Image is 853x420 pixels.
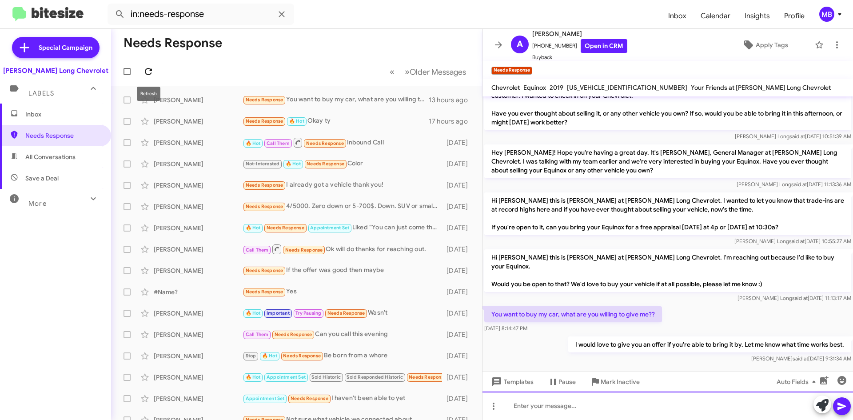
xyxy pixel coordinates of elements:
span: said at [789,133,805,140]
a: Calendar [694,3,737,29]
span: Appointment Set [310,225,349,231]
button: Templates [482,374,541,390]
span: Auto Fields [777,374,819,390]
p: I would love to give you an offer if you're able to bring it by. Let me know what time works best. [568,336,851,352]
div: You want to buy my car, what are you willing to give me?? [243,95,429,105]
span: 🔥 Hot [246,310,261,316]
span: [PERSON_NAME] Long [DATE] 11:13:36 AM [737,181,851,188]
button: Previous [384,63,400,81]
span: Special Campaign [39,43,92,52]
span: said at [791,181,807,188]
span: [PERSON_NAME] Long [DATE] 10:55:27 AM [734,238,851,244]
div: [DATE] [442,330,475,339]
div: [DATE] [442,373,475,382]
span: Sold Historic [311,374,341,380]
div: [PERSON_NAME] [154,117,243,126]
span: Chevrolet [491,84,520,92]
div: [PERSON_NAME] [154,202,243,211]
div: #Name? [154,288,243,296]
span: Equinox [523,84,546,92]
div: [DATE] [442,181,475,190]
span: Buyback [532,53,627,62]
div: 4/5000. Zero down or 5-700$. Down. SUV or small truck [243,201,442,212]
button: Auto Fields [769,374,826,390]
div: [DATE] [442,245,475,254]
span: 🔥 Hot [246,374,261,380]
p: Hi [PERSON_NAME] this is [PERSON_NAME] at [PERSON_NAME] Long Chevrolet. I wanted to let you know ... [484,192,851,235]
span: [PERSON_NAME] [532,28,627,39]
a: Inbox [661,3,694,29]
span: Appointment Set [267,374,306,380]
div: Liked “You can just come through the main entrance at the front of the building.” [243,223,442,233]
button: Pause [541,374,583,390]
small: Needs Response [491,67,532,75]
div: 13 hours ago [429,96,475,104]
a: Open in CRM [581,39,627,53]
span: said at [793,355,808,362]
span: A [517,37,523,52]
span: Older Messages [410,67,466,77]
div: 17 hours ago [429,117,475,126]
div: Ok will do thanks for reaching out. [243,244,442,255]
span: Save a Deal [25,174,59,183]
div: [DATE] [442,309,475,318]
span: [PERSON_NAME] Long [DATE] 10:51:39 AM [735,133,851,140]
span: Needs Response [246,118,283,124]
span: Call Them [246,247,269,253]
div: [DATE] [442,224,475,232]
div: [PERSON_NAME] Long Chevrolet [3,66,108,75]
a: Special Campaign [12,37,100,58]
button: Mark Inactive [583,374,647,390]
span: More [28,200,47,208]
div: [PERSON_NAME] [154,96,243,104]
button: Next [399,63,471,81]
input: Search [108,4,294,25]
div: [DATE] [442,160,475,168]
div: I haven't been able to yet [243,393,442,404]
div: [DATE] [442,138,475,147]
div: [PERSON_NAME] [154,309,243,318]
span: Apply Tags [756,37,788,53]
span: [PHONE_NUMBER] [532,39,627,53]
span: Needs Response [246,97,283,103]
div: [PERSON_NAME] [154,224,243,232]
span: Needs Response [327,310,365,316]
div: [DATE] [442,352,475,360]
span: [DATE] 8:14:47 PM [484,325,527,332]
div: [PERSON_NAME] [154,138,243,147]
span: Sold Responded Historic [347,374,403,380]
span: Your Friends at [PERSON_NAME] Long Chevrolet [691,84,831,92]
span: 2019 [550,84,563,92]
span: Needs Response [291,396,328,401]
div: [DATE] [442,266,475,275]
span: [PERSON_NAME] Long [DATE] 11:13:17 AM [737,295,851,301]
h1: Needs Response [124,36,222,50]
span: Pause [558,374,576,390]
span: Needs Response [246,268,283,273]
div: Yes [243,287,442,297]
span: Needs Response [246,182,283,188]
span: Needs Response [25,131,101,140]
span: Needs Response [246,204,283,209]
span: 🔥 Hot [246,140,261,146]
span: Needs Response [283,353,321,359]
span: 🔥 Hot [262,353,277,359]
span: Needs Response [306,140,344,146]
span: Needs Response [307,161,344,167]
p: Hi [PERSON_NAME] this is [PERSON_NAME] at [PERSON_NAME] Long Chevrolet. I'm reaching out because ... [484,249,851,292]
div: MB [819,7,834,22]
span: Needs Response [409,374,446,380]
span: Templates [490,374,534,390]
a: Insights [737,3,777,29]
div: Be born from a whore [243,351,442,361]
div: [PERSON_NAME] [154,266,243,275]
div: Yes I would be. [243,372,442,382]
p: Hey [PERSON_NAME]! Hope you're having a great day. It's [PERSON_NAME], General Manager at [PERSON... [484,144,851,178]
div: [PERSON_NAME] [154,352,243,360]
div: Color [243,159,442,169]
span: Inbox [25,110,101,119]
span: « [390,66,395,77]
div: [DATE] [442,288,475,296]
